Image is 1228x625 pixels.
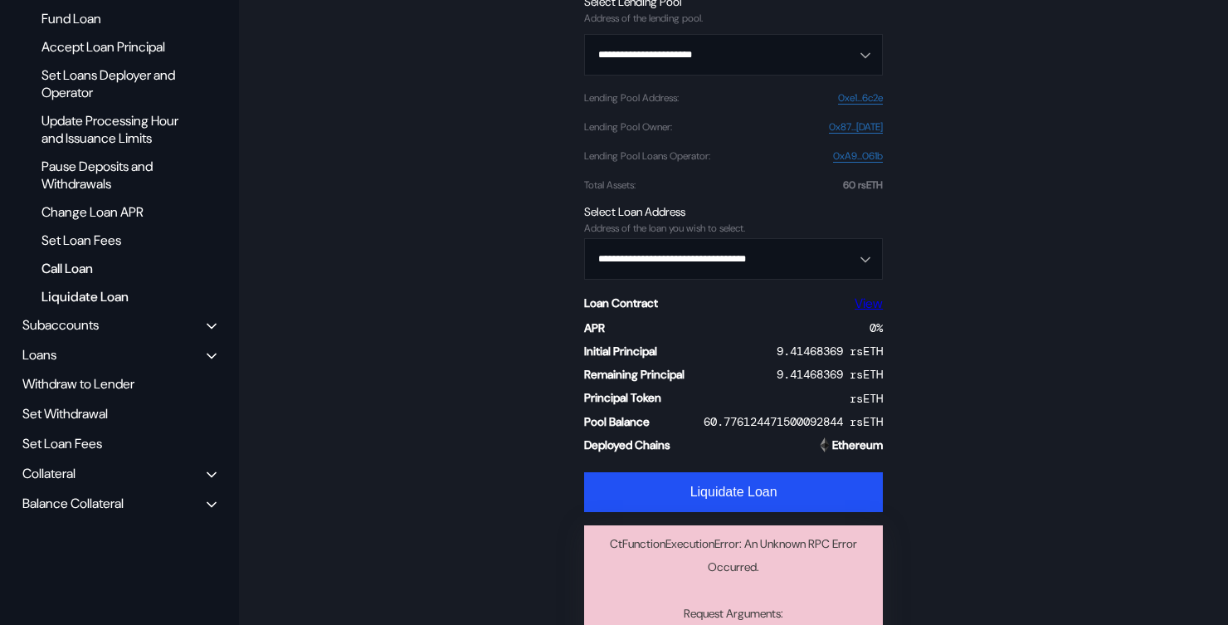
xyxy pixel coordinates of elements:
a: 0xA9...061b [833,150,883,163]
div: Total Assets : [584,179,636,191]
div: Accept Loan Principal [33,36,194,58]
div: Deployed Chains [584,437,670,452]
div: Address of the loan you wish to select. [584,222,883,234]
div: Lending Pool Loans Operator : [584,150,710,162]
div: Lending Pool Address : [584,92,679,104]
div: Select Loan Address [584,204,883,219]
div: Initial Principal [584,344,657,359]
a: 0xe1...6c2e [838,92,883,105]
div: Set Withdrawal [17,401,222,427]
div: Withdraw to Lender [17,371,222,397]
div: Loan Contract [584,295,658,310]
div: Liquidate Loan [33,286,194,308]
div: Lending Pool Owner : [584,121,672,133]
div: Pause Deposits and Withdrawals [33,155,194,195]
div: Ethereum [832,437,883,452]
div: Principal Token [584,390,661,405]
div: Address of the lending pool. [584,12,883,24]
div: Change Loan APR [33,201,194,223]
button: Open menu [584,34,883,76]
div: 60.776124471500092844 rsETH [704,414,883,429]
div: Update Processing Hour and Issuance Limits [33,110,194,149]
img: Ethereum [817,437,832,452]
div: Collateral [22,465,76,482]
div: Fund Loan [33,7,194,30]
div: 9.41468369 rsETH [777,344,883,359]
button: Liquidate Loan [584,472,883,512]
a: 0x87...[DATE] [829,121,883,134]
div: 60 rsETH [843,179,883,191]
div: APR [584,320,605,335]
div: Set Loan Fees [17,431,222,457]
button: Open menu [584,238,883,280]
div: Subaccounts [22,316,99,334]
div: Call Loan [33,257,194,280]
div: Loans [22,346,56,364]
div: Balance Collateral [22,495,124,512]
div: 9.41468369 rsETH [777,367,883,382]
div: 0 % [870,320,883,335]
div: Set Loans Deployer and Operator [33,64,194,104]
div: Pool Balance [584,414,650,429]
div: rsETH [850,391,883,406]
div: Set Loan Fees [33,229,194,251]
div: Remaining Principal [584,367,685,382]
a: View [855,295,883,312]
